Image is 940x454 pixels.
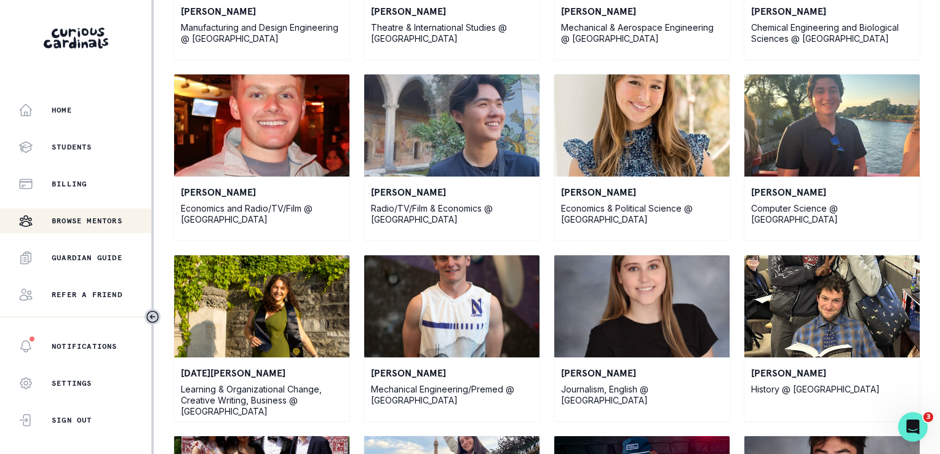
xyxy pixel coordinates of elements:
p: Learning & Organizational Change, Creative Writing, Business @ [GEOGRAPHIC_DATA] [181,384,343,417]
p: [PERSON_NAME] [561,365,723,380]
p: [PERSON_NAME] [561,4,723,18]
iframe: Intercom live chat [898,412,928,442]
p: Sign Out [52,415,92,425]
img: Brandon K.'s profile photo [744,74,920,177]
p: [PERSON_NAME] [181,185,343,199]
img: Nicholas R.'s profile photo [364,255,540,357]
a: Brandon K.'s profile photo[PERSON_NAME]Computer Science @ [GEOGRAPHIC_DATA] [744,74,920,241]
a: Halliday M.'s profile photo[PERSON_NAME]Journalism, English @ [GEOGRAPHIC_DATA] [554,255,730,422]
p: Manufacturing and Design Engineering @ [GEOGRAPHIC_DATA] [181,22,343,44]
p: Refer a friend [52,290,122,300]
a: Lucia S.'s profile photo[DATE][PERSON_NAME]Learning & Organizational Change, Creative Writing, Bu... [173,255,350,422]
p: Notifications [52,341,117,351]
p: Chemical Engineering and Biological Sciences @ [GEOGRAPHIC_DATA] [751,22,913,44]
button: Toggle sidebar [145,309,161,325]
p: History @ [GEOGRAPHIC_DATA] [751,384,913,395]
p: [PERSON_NAME] [751,365,913,380]
p: Computer Science @ [GEOGRAPHIC_DATA] [751,203,913,225]
p: Economics & Political Science @ [GEOGRAPHIC_DATA] [561,203,723,225]
img: Alexa C.'s profile photo [554,74,730,177]
p: [PERSON_NAME] [371,4,533,18]
a: Richard Y.'s profile photo[PERSON_NAME]Radio/TV/Film & Economics @ [GEOGRAPHIC_DATA] [364,74,540,241]
p: Settings [52,378,92,388]
p: Students [52,142,92,152]
img: Mattheus T.'s profile photo [174,74,349,177]
p: Radio/TV/Film & Economics @ [GEOGRAPHIC_DATA] [371,203,533,225]
p: Economics and Radio/TV/Film @ [GEOGRAPHIC_DATA] [181,203,343,225]
p: Home [52,105,72,115]
p: Browse Mentors [52,216,122,226]
p: Billing [52,179,87,189]
img: Curious Cardinals Logo [44,28,108,49]
p: [PERSON_NAME] [751,185,913,199]
img: Lucia S.'s profile photo [174,255,349,357]
a: Nicholas R.'s profile photo[PERSON_NAME]Mechanical Engineering/Premed @ [GEOGRAPHIC_DATA] [364,255,540,422]
a: Benjamin S.'s profile photo[PERSON_NAME]History @ [GEOGRAPHIC_DATA] [744,255,920,422]
img: Benjamin S.'s profile photo [744,255,920,357]
p: [PERSON_NAME] [181,4,343,18]
p: Mechanical & Aerospace Engineering @ [GEOGRAPHIC_DATA] [561,22,723,44]
p: Mechanical Engineering/Premed @ [GEOGRAPHIC_DATA] [371,384,533,406]
p: Guardian Guide [52,253,122,263]
p: [PERSON_NAME] [561,185,723,199]
p: Journalism, English @ [GEOGRAPHIC_DATA] [561,384,723,406]
p: [PERSON_NAME] [751,4,913,18]
img: Halliday M.'s profile photo [554,255,730,357]
p: Theatre & International Studies @ [GEOGRAPHIC_DATA] [371,22,533,44]
span: 3 [923,412,933,422]
a: Mattheus T.'s profile photo[PERSON_NAME]Economics and Radio/TV/Film @ [GEOGRAPHIC_DATA] [173,74,350,241]
a: Alexa C.'s profile photo[PERSON_NAME]Economics & Political Science @ [GEOGRAPHIC_DATA] [554,74,730,241]
p: [PERSON_NAME] [371,185,533,199]
p: [PERSON_NAME] [371,365,533,380]
img: Richard Y.'s profile photo [364,74,540,177]
p: [DATE][PERSON_NAME] [181,365,343,380]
